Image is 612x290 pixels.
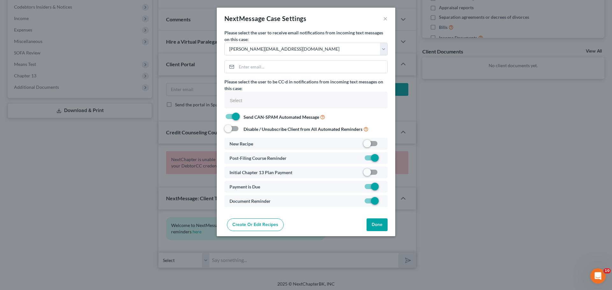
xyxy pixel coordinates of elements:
label: Initial Chapter 13 Plan Payment [229,169,292,176]
label: Please select the user to receive email notifications from incoming text messages on this case: [224,29,388,43]
label: New Recipe [229,140,253,147]
label: Please select the user to be CC-d in notifications from incoming text messages on this case: [224,78,388,92]
label: Document Reminder [229,198,271,204]
strong: Send CAN-SPAM Automated Message [244,114,319,120]
button: × [383,15,388,22]
div: NextMessage Case Settings [224,14,306,23]
iframe: Intercom live chat [590,268,606,284]
input: Enter email... [237,61,387,73]
label: Post-Filing Course Reminder [229,155,287,161]
a: Create or Edit Recipes [227,218,284,231]
span: 10 [603,268,611,273]
label: Payment is Due [229,183,260,190]
strong: Disable / Unsubscribe Client from All Automated Reminders [244,126,362,132]
button: Done [367,218,388,231]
